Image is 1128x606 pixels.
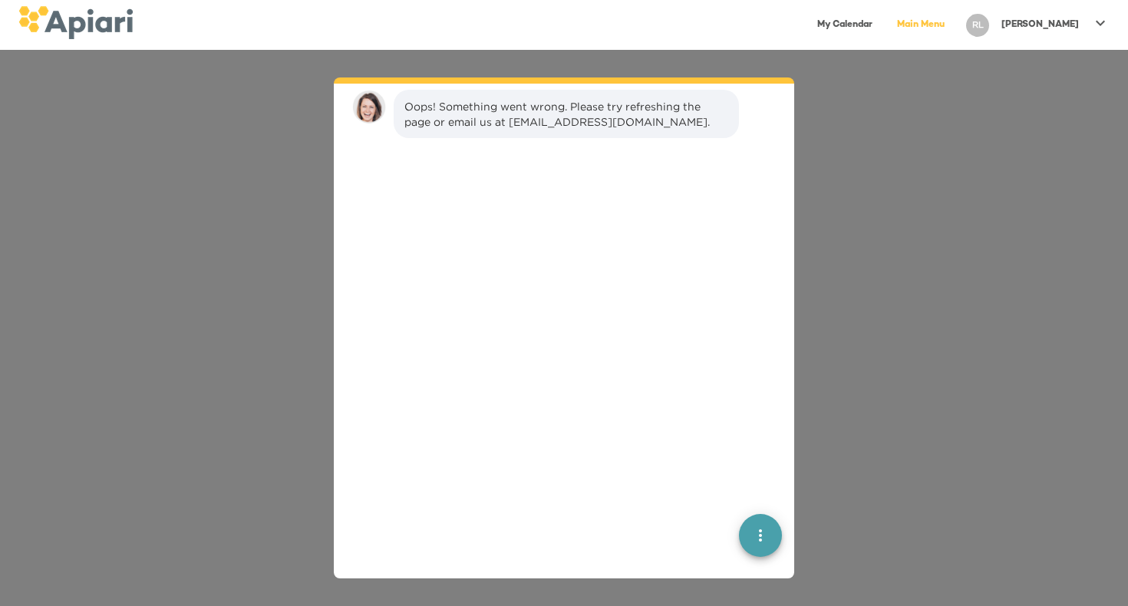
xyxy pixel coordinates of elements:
[888,9,954,41] a: Main Menu
[404,99,728,130] div: Oops! Something went wrong. Please try refreshing the page or email us at [EMAIL_ADDRESS][DOMAIN_...
[808,9,882,41] a: My Calendar
[966,14,989,37] div: RL
[18,6,133,39] img: logo
[739,514,782,557] button: quick menu
[1001,18,1079,31] p: [PERSON_NAME]
[352,90,386,124] img: amy.37686e0395c82528988e.png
